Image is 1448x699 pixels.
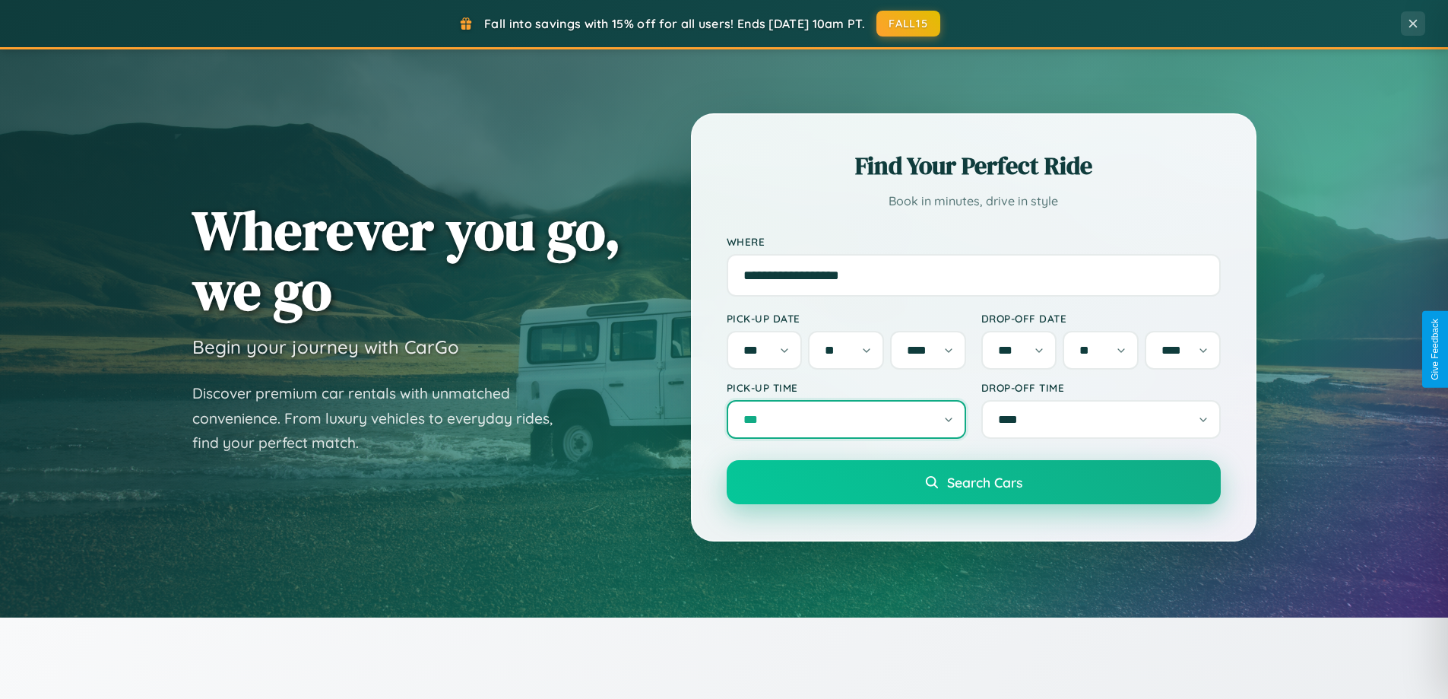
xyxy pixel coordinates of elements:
p: Discover premium car rentals with unmatched convenience. From luxury vehicles to everyday rides, ... [192,381,572,456]
label: Pick-up Date [727,312,966,325]
button: FALL15 [876,11,940,37]
h3: Begin your journey with CarGo [192,335,459,358]
span: Fall into savings with 15% off for all users! Ends [DATE] 10am PT. [484,16,865,31]
label: Where [727,235,1221,248]
span: Search Cars [947,474,1022,491]
label: Drop-off Time [981,381,1221,394]
label: Drop-off Date [981,312,1221,325]
label: Pick-up Time [727,381,966,394]
p: Book in minutes, drive in style [727,190,1221,212]
h1: Wherever you go, we go [192,200,621,320]
div: Give Feedback [1430,319,1440,380]
button: Search Cars [727,460,1221,504]
h2: Find Your Perfect Ride [727,149,1221,183]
